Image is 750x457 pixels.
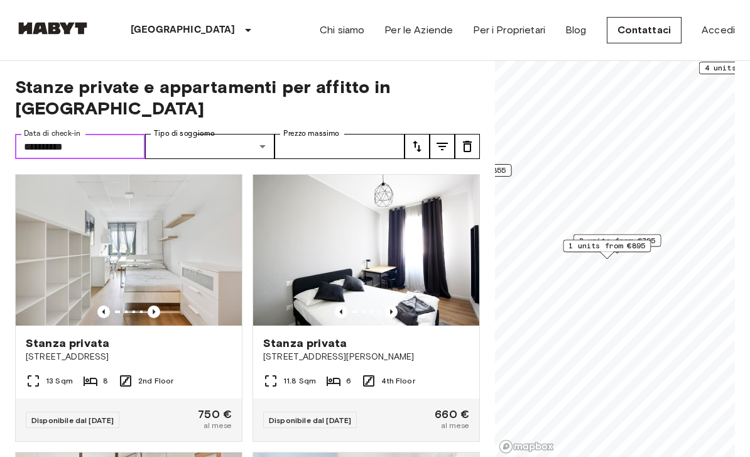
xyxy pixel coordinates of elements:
[320,23,364,38] a: Chi siamo
[31,416,114,425] span: Disponibile dal [DATE]
[269,416,351,425] span: Disponibile dal [DATE]
[385,306,398,318] button: Previous image
[441,420,469,431] span: al mese
[384,23,453,38] a: Per le Aziende
[568,240,645,251] span: 1 units from €895
[381,375,415,387] span: 4th Floor
[26,351,232,363] span: [STREET_ADDRESS]
[263,336,347,351] span: Stanza privata
[148,306,160,318] button: Previous image
[579,235,656,246] span: 3 units from €795
[138,375,173,387] span: 2nd Floor
[335,306,347,318] button: Previous image
[15,134,145,159] input: Choose date, selected date is 10 Nov 2025
[253,175,479,326] img: Marketing picture of unit IT-14-110-001-005
[283,128,339,139] label: Prezzo massimo
[16,175,242,326] img: Marketing picture of unit IT-14-037-005-01H
[425,165,506,176] span: 1 units from €1355
[15,174,242,442] a: Marketing picture of unit IT-14-037-005-01HPrevious imagePrevious imageStanza privata[STREET_ADDR...
[204,420,232,431] span: al mese
[420,164,512,184] div: Map marker
[103,375,108,387] span: 8
[565,23,587,38] a: Blog
[607,17,682,43] a: Contattaci
[253,174,480,442] a: Marketing picture of unit IT-14-110-001-005Previous imagePrevious imageStanza privata[STREET_ADDR...
[15,22,90,35] img: Habyt
[473,23,545,38] a: Per i Proprietari
[455,134,480,159] button: tune
[435,409,469,420] span: 660 €
[15,76,480,119] span: Stanze private e appartamenti per affitto in [GEOGRAPHIC_DATA]
[499,439,554,454] a: Mapbox logo
[283,375,316,387] span: 11.8 Sqm
[405,134,430,159] button: tune
[263,351,469,363] span: [STREET_ADDRESS][PERSON_NAME]
[46,375,73,387] span: 13 Sqm
[430,134,455,159] button: tune
[26,336,109,351] span: Stanza privata
[131,23,236,38] p: [GEOGRAPHIC_DATA]
[154,128,215,139] label: Tipo di soggiorno
[573,234,661,254] div: Map marker
[346,375,351,387] span: 6
[24,128,80,139] label: Data di check-in
[97,306,110,318] button: Previous image
[563,240,651,259] div: Map marker
[198,409,232,420] span: 750 €
[702,23,735,38] a: Accedi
